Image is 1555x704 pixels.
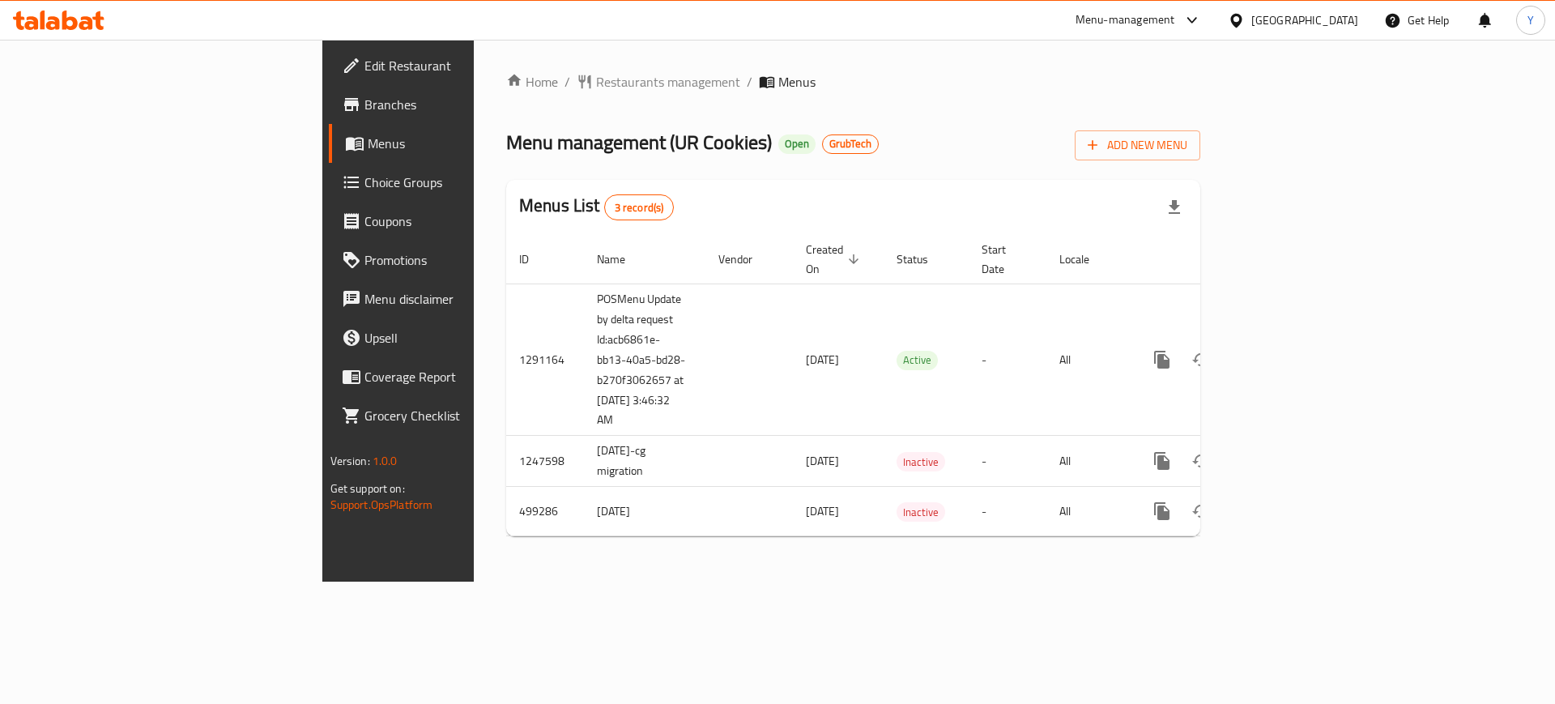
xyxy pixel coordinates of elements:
a: Branches [329,85,582,124]
span: ID [519,250,550,269]
a: Coupons [329,202,582,241]
td: All [1046,284,1130,436]
span: Menus [368,134,569,153]
span: Start Date [982,240,1027,279]
span: Edit Restaurant [364,56,569,75]
span: 1.0.0 [373,450,398,471]
div: Active [897,351,938,370]
td: All [1046,487,1130,536]
div: Total records count [604,194,675,220]
button: Add New Menu [1075,130,1200,160]
span: Menus [778,72,816,92]
span: Menu disclaimer [364,289,569,309]
div: Export file [1155,188,1194,227]
span: Restaurants management [596,72,740,92]
span: Inactive [897,503,945,522]
span: Grocery Checklist [364,406,569,425]
span: [DATE] [806,349,839,370]
span: Upsell [364,328,569,348]
td: POSMenu Update by delta request Id:acb6861e-bb13-40a5-bd28-b270f3062657 at [DATE] 3:46:32 AM [584,284,705,436]
span: Vendor [718,250,773,269]
table: enhanced table [506,235,1311,537]
span: [DATE] [806,501,839,522]
span: Created On [806,240,864,279]
span: Name [597,250,646,269]
span: GrubTech [823,137,878,151]
td: [DATE]-cg migration [584,436,705,487]
span: Active [897,351,938,369]
a: Menu disclaimer [329,279,582,318]
div: Menu-management [1076,11,1175,30]
button: Change Status [1182,492,1221,531]
td: - [969,487,1046,536]
span: Menu management ( UR Cookies ) [506,124,772,160]
div: Open [778,134,816,154]
li: / [747,72,752,92]
div: Inactive [897,452,945,471]
span: Choice Groups [364,173,569,192]
td: All [1046,436,1130,487]
span: Coverage Report [364,367,569,386]
a: Upsell [329,318,582,357]
a: Grocery Checklist [329,396,582,435]
td: [DATE] [584,487,705,536]
a: Restaurants management [577,72,740,92]
td: - [969,284,1046,436]
span: Promotions [364,250,569,270]
span: Open [778,137,816,151]
div: Inactive [897,502,945,522]
span: Y [1527,11,1534,29]
td: - [969,436,1046,487]
span: Branches [364,95,569,114]
button: Change Status [1182,442,1221,480]
a: Promotions [329,241,582,279]
span: Version: [330,450,370,471]
a: Edit Restaurant [329,46,582,85]
a: Support.OpsPlatform [330,494,433,515]
button: more [1143,340,1182,379]
a: Menus [329,124,582,163]
span: Status [897,250,949,269]
button: more [1143,492,1182,531]
div: [GEOGRAPHIC_DATA] [1251,11,1358,29]
a: Coverage Report [329,357,582,396]
span: Locale [1059,250,1110,269]
th: Actions [1130,235,1311,284]
span: 3 record(s) [605,200,674,215]
span: Inactive [897,453,945,471]
h2: Menus List [519,194,674,220]
span: Coupons [364,211,569,231]
nav: breadcrumb [506,72,1200,92]
button: Change Status [1182,340,1221,379]
a: Choice Groups [329,163,582,202]
span: Add New Menu [1088,135,1187,156]
button: more [1143,442,1182,480]
span: Get support on: [330,478,405,499]
span: [DATE] [806,450,839,471]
